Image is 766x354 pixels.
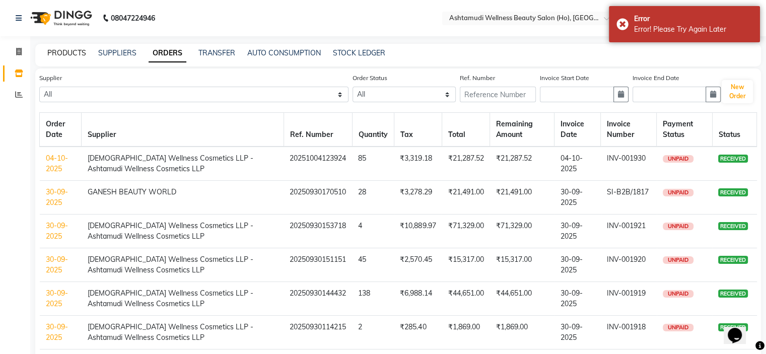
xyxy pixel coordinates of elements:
[394,316,442,349] td: ₹285.40
[352,113,394,147] th: Quantity
[554,282,601,316] td: 30-09-2025
[718,188,748,196] span: RECEIVED
[663,256,693,264] span: UNPAID
[663,223,693,230] span: UNPAID
[111,4,155,32] b: 08047224946
[663,155,693,163] span: UNPAID
[601,113,657,147] th: Invoice Number
[634,24,752,35] div: Error! Please Try Again Later
[284,282,352,316] td: 20250930144432
[460,87,536,102] input: Reference Number
[634,14,752,24] div: Error
[540,74,589,83] label: Invoice Start Date
[490,316,554,349] td: ₹1,869.00
[712,113,756,147] th: Status
[460,74,495,83] label: Ref. Number
[82,248,284,282] td: [DEMOGRAPHIC_DATA] Wellness Cosmetics LLP - Ashtamudi Wellness Cosmetics LLP
[394,113,442,147] th: Tax
[352,215,394,248] td: 4
[46,221,68,241] a: 30-09-2025
[82,113,284,147] th: Supplier
[490,282,554,316] td: ₹44,651.00
[718,256,748,264] span: RECEIVED
[284,215,352,248] td: 20250930153718
[352,316,394,349] td: 2
[82,282,284,316] td: [DEMOGRAPHIC_DATA] Wellness Cosmetics LLP - Ashtamudi Wellness Cosmetics LLP
[554,248,601,282] td: 30-09-2025
[40,113,82,147] th: Order Date
[284,113,352,147] th: Ref. Number
[718,323,748,331] span: RECEIVED
[607,289,646,298] span: INV-001919
[26,4,95,32] img: logo
[47,48,86,57] a: PRODUCTS
[46,289,68,308] a: 30-09-2025
[39,74,62,83] label: Supplier
[607,187,649,196] span: SI-B2B/1817
[46,154,68,173] a: 04-10-2025
[333,48,385,57] a: STOCK LEDGER
[663,290,693,298] span: UNPAID
[442,113,490,147] th: Total
[442,215,490,248] td: ₹71,329.00
[718,155,748,163] span: RECEIVED
[352,181,394,215] td: 28
[554,147,601,181] td: 04-10-2025
[607,255,646,264] span: INV-001920
[352,248,394,282] td: 45
[352,147,394,181] td: 85
[46,322,68,342] a: 30-09-2025
[353,74,387,83] label: Order Status
[442,316,490,349] td: ₹1,869.00
[490,215,554,248] td: ₹71,329.00
[247,48,321,57] a: AUTO CONSUMPTION
[284,316,352,349] td: 20250930114215
[442,147,490,181] td: ₹21,287.52
[718,222,748,230] span: RECEIVED
[82,181,284,215] td: GANESH BEAUTY WORLD
[442,181,490,215] td: ₹21,491.00
[46,187,68,207] a: 30-09-2025
[98,48,136,57] a: SUPPLIERS
[284,181,352,215] td: 20250930170510
[284,248,352,282] td: 20250930151151
[198,48,235,57] a: TRANSFER
[490,181,554,215] td: ₹21,491.00
[82,215,284,248] td: [DEMOGRAPHIC_DATA] Wellness Cosmetics LLP - Ashtamudi Wellness Cosmetics LLP
[442,248,490,282] td: ₹15,317.00
[82,316,284,349] td: [DEMOGRAPHIC_DATA] Wellness Cosmetics LLP - Ashtamudi Wellness Cosmetics LLP
[394,248,442,282] td: ₹2,570.45
[490,147,554,181] td: ₹21,287.52
[554,113,601,147] th: Invoice Date
[722,80,753,103] button: New Order
[724,314,756,344] iframe: chat widget
[554,215,601,248] td: 30-09-2025
[490,113,554,147] th: Remaining Amount
[82,147,284,181] td: [DEMOGRAPHIC_DATA] Wellness Cosmetics LLP - Ashtamudi Wellness Cosmetics LLP
[490,248,554,282] td: ₹15,317.00
[554,316,601,349] td: 30-09-2025
[394,282,442,316] td: ₹6,988.14
[394,215,442,248] td: ₹10,889.97
[284,147,352,181] td: 20251004123924
[442,282,490,316] td: ₹44,651.00
[394,147,442,181] td: ₹3,319.18
[663,189,693,196] span: UNPAID
[633,74,679,83] label: Invoice End Date
[657,113,712,147] th: Payment Status
[554,181,601,215] td: 30-09-2025
[607,322,646,331] span: INV-001918
[663,324,693,331] span: UNPAID
[718,290,748,298] span: RECEIVED
[46,255,68,274] a: 30-09-2025
[607,154,646,163] span: INV-001930
[607,221,646,230] span: INV-001921
[394,181,442,215] td: ₹3,278.29
[149,44,186,62] a: ORDERS
[352,282,394,316] td: 138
